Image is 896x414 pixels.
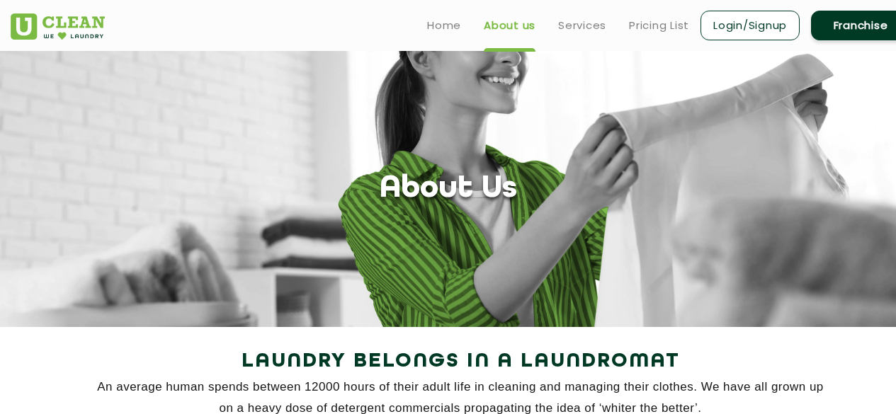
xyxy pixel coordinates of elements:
[380,171,517,207] h1: About Us
[701,11,800,40] a: Login/Signup
[558,17,606,34] a: Services
[629,17,689,34] a: Pricing List
[11,13,105,40] img: UClean Laundry and Dry Cleaning
[427,17,461,34] a: Home
[484,17,535,34] a: About us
